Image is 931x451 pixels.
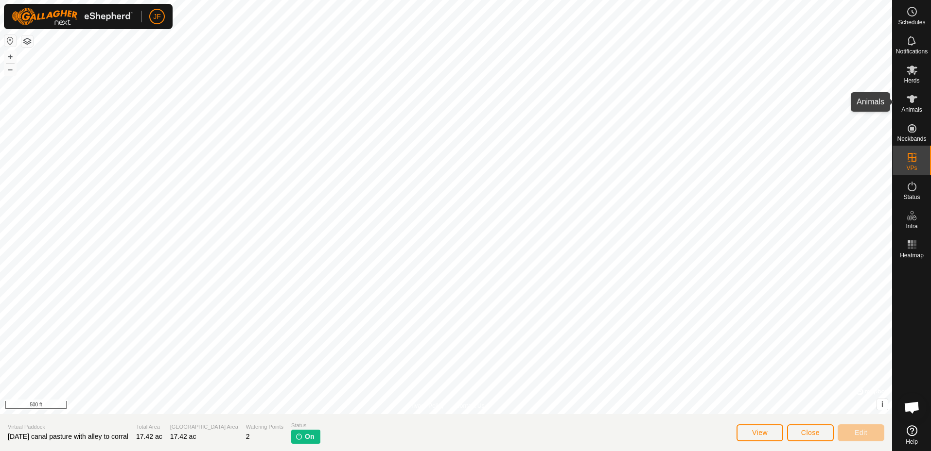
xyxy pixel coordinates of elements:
a: Contact Us [456,401,484,410]
span: Edit [855,429,867,436]
span: Infra [906,223,917,229]
span: Animals [901,107,922,113]
span: Virtual Paddock [8,423,128,431]
button: Edit [838,424,884,441]
span: Help [906,439,918,445]
span: [DATE] canal pasture with alley to corral [8,433,128,440]
span: Heatmap [900,252,924,258]
span: View [752,429,768,436]
span: Close [801,429,820,436]
span: 17.42 ac [136,433,162,440]
img: Gallagher Logo [12,8,133,25]
span: JF [153,12,161,22]
span: Notifications [896,49,928,54]
button: View [737,424,783,441]
span: Status [291,421,320,430]
span: On [305,432,314,442]
span: VPs [906,165,917,171]
span: 2 [246,433,250,440]
button: i [877,399,888,410]
span: Total Area [136,423,162,431]
span: Neckbands [897,136,926,142]
a: Open chat [897,393,927,422]
span: i [881,400,883,408]
span: Watering Points [246,423,283,431]
span: Schedules [898,19,925,25]
button: Reset Map [4,35,16,47]
button: – [4,64,16,75]
span: Herds [904,78,919,84]
button: + [4,51,16,63]
a: Help [893,421,931,449]
button: Map Layers [21,35,33,47]
img: turn-on [295,433,303,440]
button: Close [787,424,834,441]
a: Privacy Policy [407,401,444,410]
span: 17.42 ac [170,433,196,440]
span: [GEOGRAPHIC_DATA] Area [170,423,238,431]
span: Status [903,194,920,200]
